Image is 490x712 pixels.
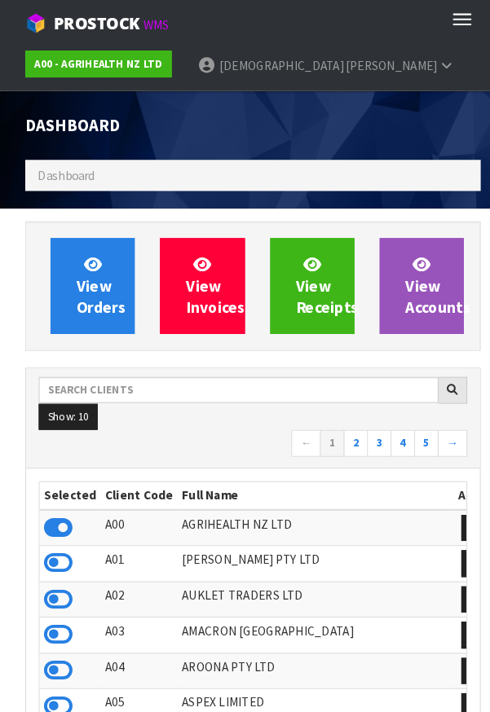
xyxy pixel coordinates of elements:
[310,418,333,444] a: 1
[172,634,439,669] td: AROONA PTY LTD
[98,468,172,494] th: Client Code
[172,468,439,494] th: Full Name
[139,18,164,33] small: WMS
[262,232,343,325] a: ViewReceipts
[98,600,172,635] td: A03
[401,418,425,444] a: 5
[24,51,166,77] a: A00 - AGRIHEALTH NZ LTD
[24,112,117,133] span: Dashboard
[368,232,449,325] a: ViewAccounts
[172,669,439,704] td: ASPEX LIMITED
[172,565,439,600] td: AUKLET TRADERS LTD
[98,565,172,600] td: A02
[74,248,121,309] span: View Orders
[282,418,311,444] a: ←
[180,248,237,309] span: View Invoices
[38,468,98,494] th: Selected
[333,418,356,444] a: 2
[172,495,439,530] td: AGRIHEALTH NZ LTD
[49,232,130,325] a: ViewOrders
[172,600,439,635] td: AMACRON [GEOGRAPHIC_DATA]
[355,418,379,444] a: 3
[98,669,172,704] td: A05
[98,530,172,565] td: A01
[439,468,484,494] th: Action
[212,57,332,73] span: [DEMOGRAPHIC_DATA]
[378,418,402,444] a: 4
[52,14,135,35] span: ProStock
[38,367,425,392] input: Search clients
[98,634,172,669] td: A04
[172,530,439,565] td: [PERSON_NAME] PTY LTD
[334,57,422,73] span: [PERSON_NAME]
[33,56,157,70] strong: A00 - AGRIHEALTH NZ LTD
[38,393,95,419] button: Show: 10
[37,164,92,179] span: Dashboard
[393,248,456,309] span: View Accounts
[24,14,45,34] img: cube-alt.png
[424,418,452,444] a: →
[38,418,452,446] nav: Page navigation
[98,495,172,530] td: A00
[287,248,347,309] span: View Receipts
[155,232,236,325] a: ViewInvoices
